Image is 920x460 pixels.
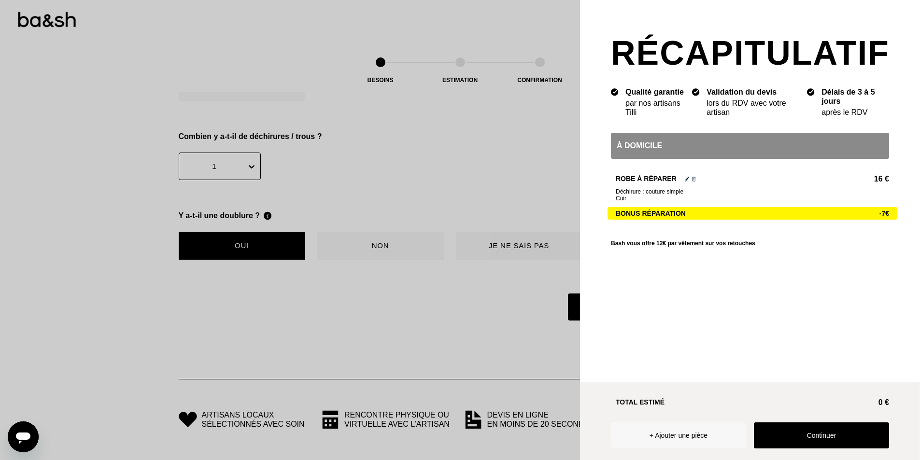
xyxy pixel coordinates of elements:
div: Bash vous offre 12€ par vêtement sur vos retouches [611,240,889,247]
div: par nos artisans Tilli [625,98,687,117]
h2: Récapitulatif [580,31,920,76]
img: Supprimer [692,177,696,181]
div: après le RDV [821,108,889,117]
div: À domicile [611,133,889,159]
div: Validation du devis [707,87,802,97]
img: icon list info [692,87,700,96]
span: Déchirure : couture simple [616,188,889,195]
h2: Total estimé [616,398,873,407]
iframe: Bouton de lancement de la fenêtre de messagerie [8,421,39,452]
img: Éditer [685,177,689,181]
span: Bonus réparation [616,209,686,218]
span: -7€ [879,209,889,218]
img: icon list info [611,87,619,96]
span: Cuir [616,195,626,202]
span: 0 € [878,398,889,407]
div: lors du RDV avec votre artisan [707,98,802,117]
button: + Ajouter une pièce [611,422,746,448]
div: Délais de 3 à 5 jours [821,87,889,106]
img: icon list info [807,87,815,96]
h2: Robe à réparer [616,174,677,183]
div: Qualité garantie [625,87,687,97]
span: 16 € [874,174,889,183]
button: Continuer [754,422,889,448]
